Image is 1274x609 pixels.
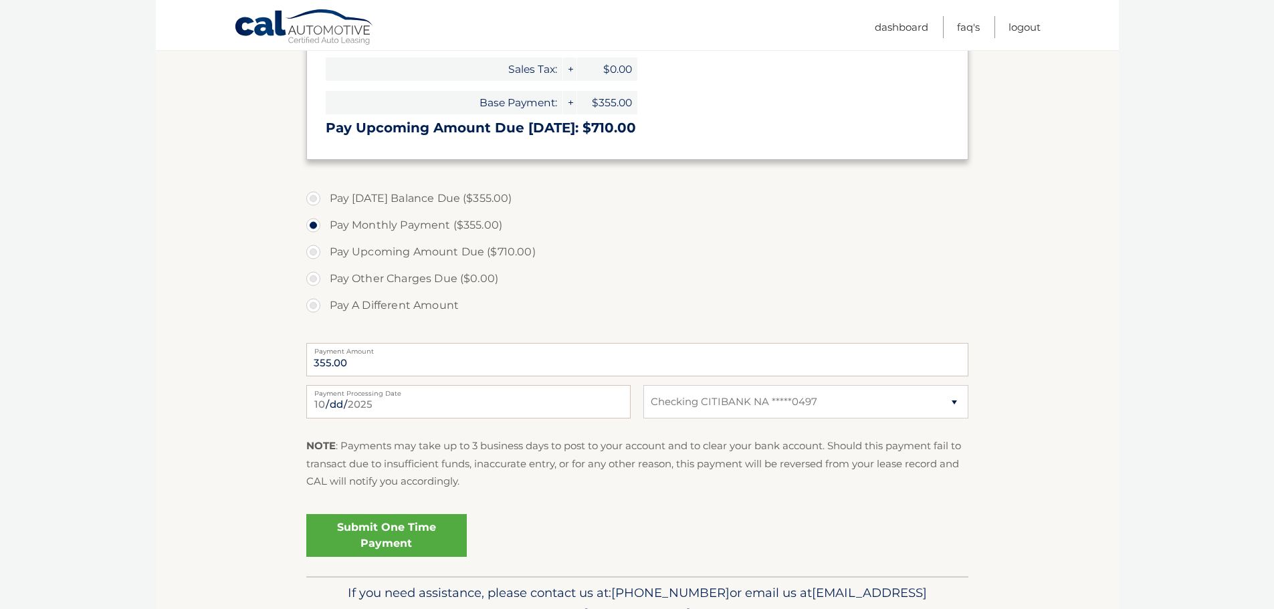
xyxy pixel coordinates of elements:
span: $0.00 [577,57,637,81]
strong: NOTE [306,439,336,452]
span: Sales Tax: [326,57,562,81]
input: Payment Amount [306,343,968,376]
label: Pay Upcoming Amount Due ($710.00) [306,239,968,265]
label: Pay [DATE] Balance Due ($355.00) [306,185,968,212]
span: [PHONE_NUMBER] [611,585,730,600]
span: + [563,57,576,81]
label: Payment Processing Date [306,385,631,396]
a: Submit One Time Payment [306,514,467,557]
label: Payment Amount [306,343,968,354]
label: Pay A Different Amount [306,292,968,319]
input: Payment Date [306,385,631,418]
a: Logout [1008,16,1041,38]
a: Cal Automotive [234,9,375,47]
span: + [563,91,576,114]
label: Pay Monthly Payment ($355.00) [306,212,968,239]
a: FAQ's [957,16,980,38]
span: $355.00 [577,91,637,114]
label: Pay Other Charges Due ($0.00) [306,265,968,292]
a: Dashboard [875,16,928,38]
p: : Payments may take up to 3 business days to post to your account and to clear your bank account.... [306,437,968,490]
span: Base Payment: [326,91,562,114]
h3: Pay Upcoming Amount Due [DATE]: $710.00 [326,120,949,136]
